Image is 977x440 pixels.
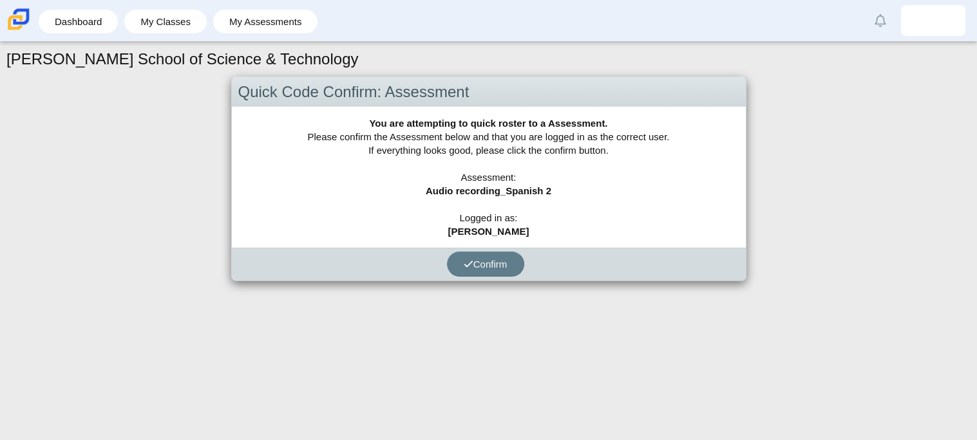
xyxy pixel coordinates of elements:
[5,24,32,35] a: Carmen School of Science & Technology
[131,10,200,33] a: My Classes
[448,226,529,237] b: [PERSON_NAME]
[369,118,607,129] b: You are attempting to quick roster to a Assessment.
[45,10,111,33] a: Dashboard
[447,252,524,277] button: Confirm
[6,48,359,70] h1: [PERSON_NAME] School of Science & Technology
[5,6,32,33] img: Carmen School of Science & Technology
[901,5,965,36] a: amari.cooksey-mitc.vpim4t
[866,6,895,35] a: Alerts
[232,77,746,107] div: Quick Code Confirm: Assessment
[232,107,746,248] div: Please confirm the Assessment below and that you are logged in as the correct user. If everything...
[426,185,551,196] b: Audio recording_Spanish 2
[220,10,312,33] a: My Assessments
[923,10,944,31] img: amari.cooksey-mitc.vpim4t
[464,259,507,270] span: Confirm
